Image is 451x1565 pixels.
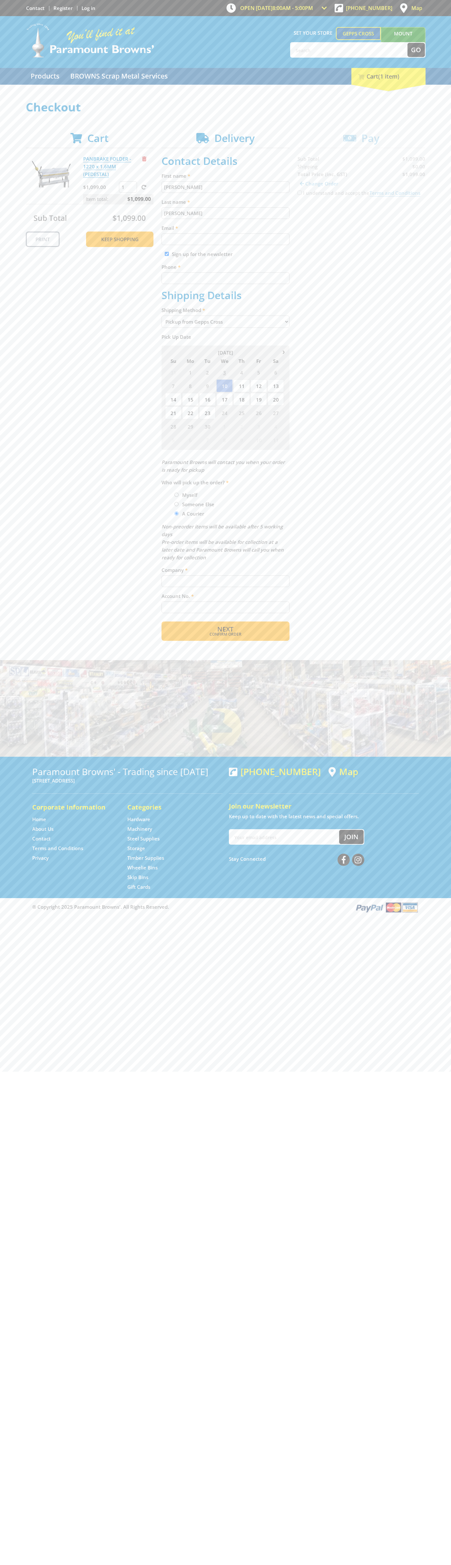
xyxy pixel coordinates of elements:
[229,851,364,867] div: Stay Connected
[272,5,313,12] span: 8:00am - 5:00pm
[218,349,233,356] span: [DATE]
[250,366,267,379] span: 5
[199,433,216,446] span: 7
[32,816,46,823] a: Go to the Home page
[250,379,267,392] span: 12
[233,379,250,392] span: 11
[162,263,289,271] label: Phone
[180,499,217,510] label: Someone Else
[127,884,150,890] a: Go to the Gift Cards page
[32,777,222,784] p: [STREET_ADDRESS]
[54,5,73,11] a: Go to the registration page
[355,901,419,913] img: PayPal, Mastercard, Visa accepted
[250,420,267,433] span: 3
[328,766,358,777] a: View a map of Gepps Cross location
[250,393,267,406] span: 19
[381,27,426,52] a: Mount [PERSON_NAME]
[162,523,284,561] em: Non-preorder items will be available after 5 working days Pre-order items will be available for c...
[233,406,250,419] span: 25
[162,306,289,314] label: Shipping Method
[26,232,60,247] a: Print
[162,621,289,641] button: Next Confirm order
[199,420,216,433] span: 30
[290,27,336,39] span: Set your store
[175,632,276,636] span: Confirm order
[199,366,216,379] span: 2
[250,357,267,365] span: Fr
[233,433,250,446] span: 9
[26,901,426,913] div: ® Copyright 2025 Paramount Browns'. All Rights Reserved.
[32,155,71,194] img: PANBRAKE FOLDER - 1220 x 1.6MM (PEDESTAL)
[127,803,210,812] h5: Categories
[182,379,199,392] span: 8
[162,198,289,206] label: Last name
[182,366,199,379] span: 1
[229,766,321,777] div: [PHONE_NUMBER]
[34,213,67,223] span: Sub Total
[32,766,222,777] h3: Paramount Browns' - Trading since [DATE]
[216,393,233,406] span: 17
[216,366,233,379] span: 3
[216,406,233,419] span: 24
[229,812,419,820] p: Keep up to date with the latest news and special offers.
[32,845,83,852] a: Go to the Terms and Conditions page
[216,433,233,446] span: 8
[162,592,289,600] label: Account No.
[240,5,313,12] span: OPEN [DATE]
[162,224,289,232] label: Email
[87,131,109,145] span: Cart
[351,68,426,85] div: Cart
[182,357,199,365] span: Mo
[165,393,181,406] span: 14
[182,406,199,419] span: 22
[162,566,289,574] label: Company
[65,68,172,85] a: Go to the BROWNS Scrap Metal Services page
[32,803,114,812] h5: Corporate Information
[83,194,153,204] p: Item total:
[174,493,179,497] input: Please select who will pick up the order.
[233,366,250,379] span: 4
[268,357,284,365] span: Sa
[86,232,153,247] a: Keep Shopping
[162,233,289,245] input: Please enter your email address.
[268,420,284,433] span: 4
[162,181,289,193] input: Please enter your first name.
[199,406,216,419] span: 23
[127,874,148,881] a: Go to the Skip Bins page
[142,156,146,162] a: Remove from cart
[216,357,233,365] span: We
[182,433,199,446] span: 6
[172,251,232,257] label: Sign up for the newsletter
[26,23,155,58] img: Paramount Browns'
[165,406,181,419] span: 21
[182,393,199,406] span: 15
[199,357,216,365] span: Tu
[165,420,181,433] span: 28
[127,855,164,861] a: Go to the Timber Supplies page
[182,420,199,433] span: 29
[162,602,289,613] input: Please enter your account number.
[32,855,49,861] a: Go to the Privacy page
[216,420,233,433] span: 1
[229,802,419,811] h5: Join our Newsletter
[233,420,250,433] span: 2
[199,393,216,406] span: 16
[268,393,284,406] span: 20
[127,845,145,852] a: Go to the Storage page
[233,357,250,365] span: Th
[162,272,289,284] input: Please enter your telephone number.
[250,406,267,419] span: 26
[378,72,399,80] span: (1 item)
[26,68,64,85] a: Go to the Products page
[250,433,267,446] span: 10
[83,183,118,191] p: $1,099.00
[180,508,206,519] label: A Courier
[82,5,95,11] a: Log in
[339,830,364,844] button: Join
[32,835,51,842] a: Go to the Contact page
[127,835,160,842] a: Go to the Steel Supplies page
[127,826,152,832] a: Go to the Machinery page
[162,479,289,486] label: Who will pick up the order?
[162,459,285,473] em: Paramount Browns will contact you when your order is ready for pickup
[180,489,200,500] label: Myself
